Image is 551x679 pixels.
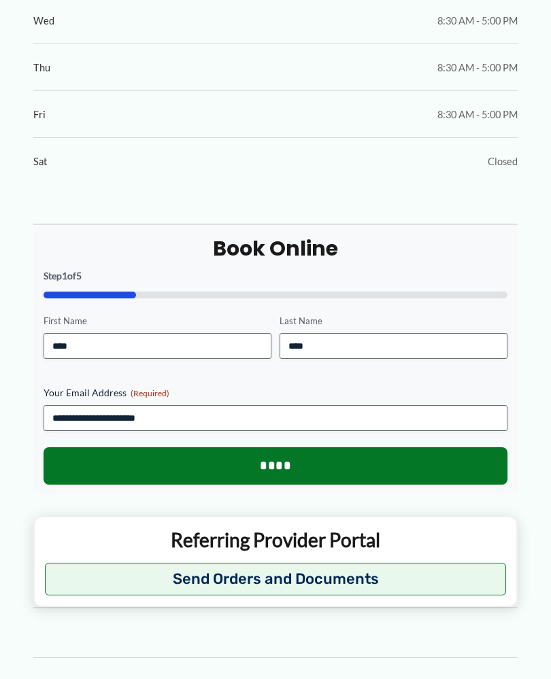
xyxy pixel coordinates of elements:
label: Your Email Address [44,386,508,400]
span: Closed [488,152,518,171]
span: Fri [33,105,46,124]
span: 5 [76,270,82,281]
h2: Book Online [44,235,508,262]
span: Thu [33,58,50,77]
p: Referring Provider Portal [45,527,506,552]
label: Last Name [280,315,507,328]
span: (Required) [131,388,169,398]
span: 8:30 AM - 5:00 PM [437,105,518,124]
span: 1 [62,270,67,281]
span: Wed [33,12,54,30]
button: Send Orders and Documents [45,563,506,595]
span: Sat [33,152,47,171]
p: Step of [44,271,508,281]
span: 8:30 AM - 5:00 PM [437,12,518,30]
label: First Name [44,315,271,328]
span: 8:30 AM - 5:00 PM [437,58,518,77]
